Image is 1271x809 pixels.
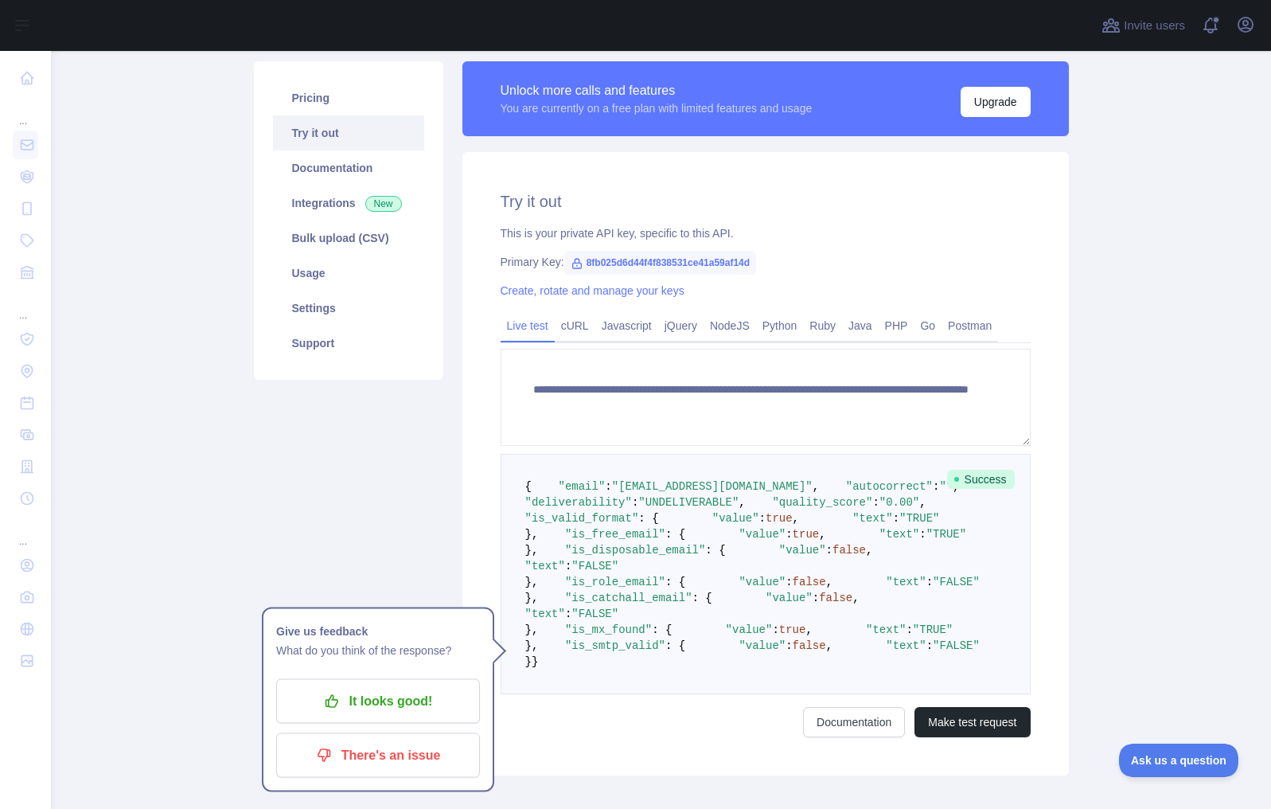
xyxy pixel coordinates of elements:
span: : { [705,544,725,557]
span: "text" [886,639,926,652]
div: ... [13,290,38,322]
span: "text" [525,560,565,573]
span: : [813,592,819,604]
a: Create, rotate and manage your keys [501,284,684,297]
div: You are currently on a free plan with limited features and usage [501,100,813,116]
span: "quality_score" [772,496,872,509]
span: "text" [852,512,892,525]
a: Integrations New [273,186,424,221]
a: Settings [273,291,424,326]
a: Go [914,313,942,338]
span: New [365,196,402,212]
iframe: Toggle Customer Support [1119,744,1239,777]
span: { [525,480,532,493]
button: There's an issue [276,733,480,778]
a: Bulk upload (CSV) [273,221,424,256]
div: ... [13,96,38,127]
button: Upgrade [961,87,1031,117]
a: Live test [501,313,555,338]
span: false [832,544,866,557]
a: Documentation [273,150,424,186]
span: : [872,496,879,509]
span: Success [947,470,1015,489]
span: "deliverability" [525,496,632,509]
span: : { [692,592,712,604]
span: , [826,639,832,652]
a: Pricing [273,80,424,115]
span: "is_mx_found" [565,623,652,636]
a: Usage [273,256,424,291]
span: : [565,608,571,620]
span: "autocorrect" [846,480,933,493]
a: Support [273,326,424,361]
span: , [813,480,819,493]
span: "TRUE" [913,623,953,636]
span: "text" [525,608,565,620]
button: Make test request [914,707,1030,737]
span: "is_valid_format" [525,512,639,525]
div: ... [13,516,38,548]
span: "value" [739,576,786,588]
span: : [893,512,899,525]
span: true [766,512,793,525]
span: : [786,639,792,652]
span: "is_disposable_email" [565,544,705,557]
a: NodeJS [704,313,756,338]
span: "is_free_email" [565,528,665,541]
span: "TRUE" [899,512,939,525]
span: : { [652,623,672,636]
span: "value" [779,544,826,557]
span: , [793,512,799,525]
span: : [933,480,939,493]
span: : [906,623,912,636]
span: } [532,655,538,668]
span: , [852,592,859,604]
span: "FALSE" [933,576,980,588]
span: "TRUE" [926,528,966,541]
p: It looks good! [288,688,468,715]
span: "email" [559,480,606,493]
span: "value" [739,528,786,541]
span: "text" [886,576,926,588]
span: "0.00" [879,496,919,509]
span: : [759,512,766,525]
div: Primary Key: [501,254,1031,270]
span: : [772,623,778,636]
span: }, [525,623,539,636]
span: false [793,639,826,652]
span: : { [665,528,685,541]
a: jQuery [658,313,704,338]
span: : [926,576,933,588]
span: , [866,544,872,557]
span: , [819,528,825,541]
span: "value" [766,592,813,604]
a: Documentation [803,707,905,737]
span: "FALSE" [571,560,618,573]
span: : [632,496,638,509]
span: }, [525,592,539,604]
span: "value" [726,623,773,636]
a: cURL [555,313,595,338]
span: }, [525,639,539,652]
a: Java [842,313,879,338]
span: }, [525,544,539,557]
p: What do you think of the response? [276,641,480,660]
button: It looks good! [276,679,480,724]
span: "[EMAIL_ADDRESS][DOMAIN_NAME]" [612,480,813,493]
a: Ruby [803,313,842,338]
span: "" [939,480,953,493]
span: : { [665,639,685,652]
span: , [805,623,812,636]
span: : [605,480,611,493]
p: There's an issue [288,742,468,769]
span: } [525,655,532,668]
span: , [739,496,745,509]
span: "text" [866,623,906,636]
span: : [826,544,832,557]
span: , [919,496,926,509]
span: : [786,528,792,541]
a: Python [756,313,804,338]
span: "FALSE" [933,639,980,652]
span: true [793,528,820,541]
span: Invite users [1124,17,1185,35]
